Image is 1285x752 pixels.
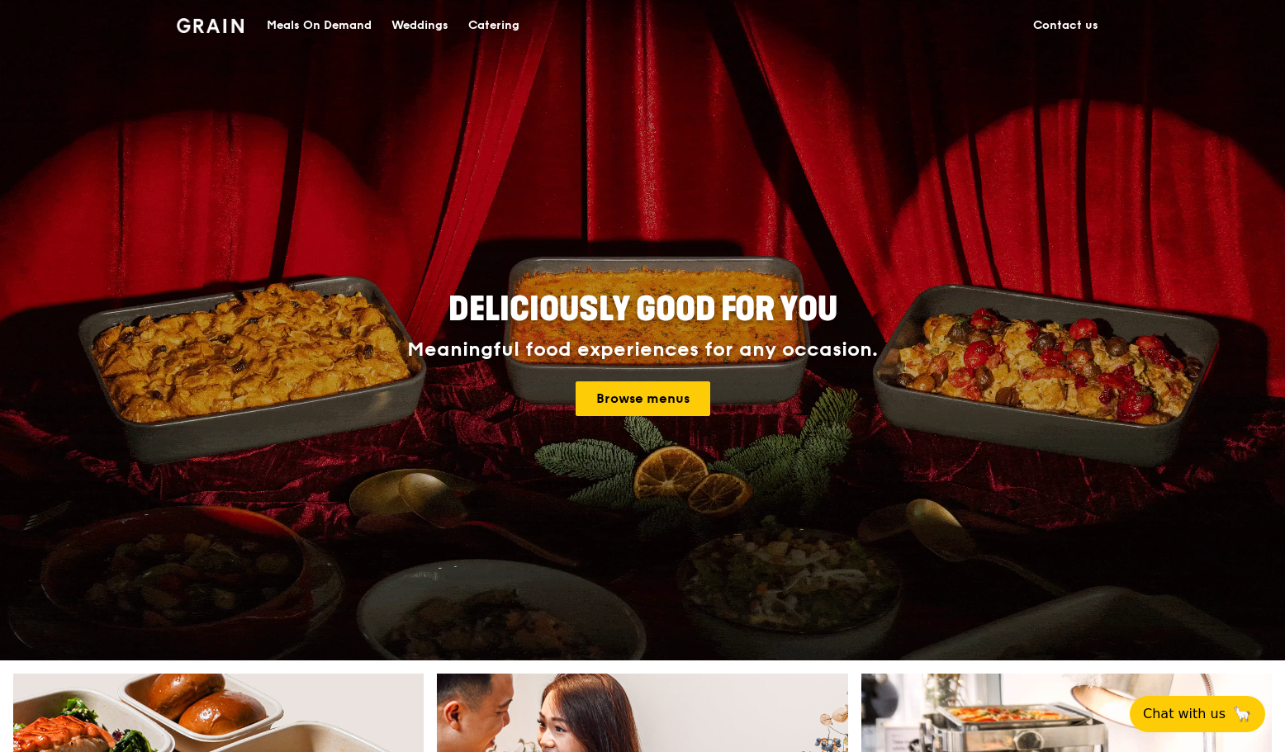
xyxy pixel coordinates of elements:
a: Weddings [382,1,458,50]
button: Chat with us🦙 [1130,696,1265,732]
span: Deliciously good for you [448,290,837,329]
div: Weddings [391,1,448,50]
div: Meaningful food experiences for any occasion. [345,338,940,362]
span: 🦙 [1232,704,1252,724]
div: Meals On Demand [267,1,372,50]
a: Catering [458,1,529,50]
div: Catering [468,1,519,50]
a: Contact us [1023,1,1108,50]
a: Browse menus [576,381,710,416]
img: Grain [177,18,244,33]
span: Chat with us [1143,704,1226,724]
